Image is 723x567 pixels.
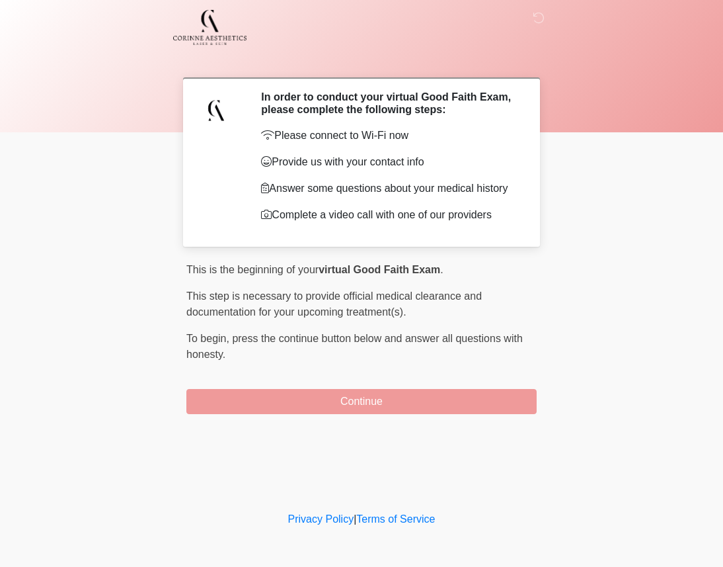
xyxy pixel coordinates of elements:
p: Complete a video call with one of our providers [261,207,517,223]
a: | [354,513,356,525]
span: To begin, [186,333,232,344]
span: This is the beginning of your [186,264,319,275]
span: press the continue button below and answer all questions with honesty. [186,333,523,360]
h1: ‎ ‎ ‎ [176,48,547,72]
p: Provide us with your contact info [261,154,517,170]
img: Corinne Aesthetics Med Spa Logo [173,10,247,45]
a: Terms of Service [356,513,435,525]
a: Privacy Policy [288,513,354,525]
span: . [440,264,443,275]
span: This step is necessary to provide official medical clearance and documentation for your upcoming ... [186,290,482,318]
p: Answer some questions about your medical history [261,181,517,196]
img: Agent Avatar [196,91,236,130]
p: Please connect to Wi-Fi now [261,128,517,144]
button: Continue [186,389,537,414]
strong: virtual Good Faith Exam [319,264,440,275]
h2: In order to conduct your virtual Good Faith Exam, please complete the following steps: [261,91,517,116]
